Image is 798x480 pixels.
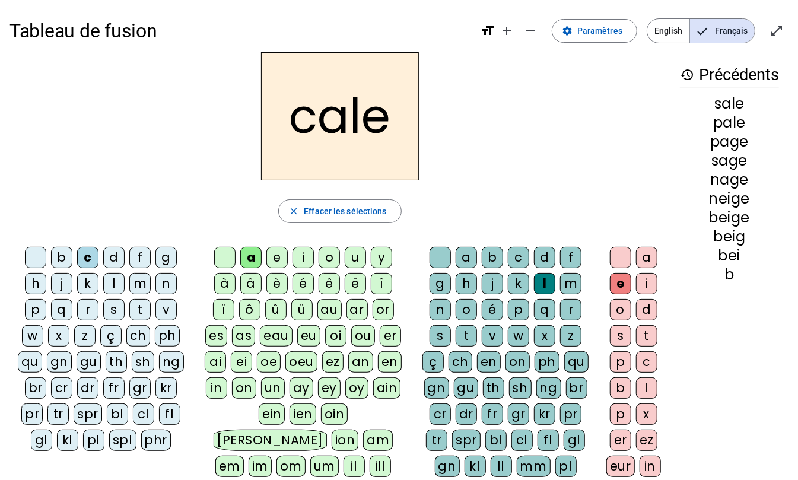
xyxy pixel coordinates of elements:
div: es [205,325,227,347]
div: sh [132,351,154,373]
button: Paramètres [552,19,637,43]
div: x [48,325,69,347]
div: oeu [285,351,317,373]
div: kl [465,456,486,477]
div: i [636,273,657,294]
div: qu [18,351,42,373]
div: ch [449,351,472,373]
div: l [103,273,125,294]
div: ay [290,377,313,399]
div: pl [555,456,577,477]
mat-icon: close [288,206,299,217]
div: w [508,325,529,347]
div: b [680,268,779,282]
div: or [373,299,394,320]
div: em [215,456,244,477]
div: f [129,247,151,268]
div: ein [259,403,285,425]
div: ou [351,325,375,347]
div: ez [636,430,657,451]
div: eu [297,325,320,347]
div: p [610,403,631,425]
div: am [363,430,393,451]
div: er [610,430,631,451]
div: ç [100,325,122,347]
div: sage [680,154,779,168]
mat-icon: remove [523,24,538,38]
div: spr [74,403,102,425]
div: spr [452,430,481,451]
div: r [560,299,581,320]
div: cr [51,377,72,399]
div: oe [257,351,281,373]
div: a [636,247,657,268]
div: phr [141,430,171,451]
div: c [77,247,98,268]
div: cr [430,403,451,425]
div: a [240,247,262,268]
div: beige [680,211,779,225]
div: a [456,247,477,268]
span: Français [690,19,755,43]
mat-icon: history [680,68,694,82]
div: s [430,325,451,347]
button: Effacer les sélections [278,199,401,223]
div: m [129,273,151,294]
div: pr [21,403,43,425]
div: o [610,299,631,320]
div: on [505,351,530,373]
div: f [560,247,581,268]
div: û [265,299,287,320]
div: ain [373,377,401,399]
div: l [534,273,555,294]
div: h [456,273,477,294]
div: cl [511,430,533,451]
div: sale [680,97,779,111]
div: br [566,377,587,399]
div: bl [107,403,128,425]
div: c [508,247,529,268]
div: g [430,273,451,294]
div: [PERSON_NAME] [214,430,327,451]
div: qu [564,351,589,373]
div: s [103,299,125,320]
div: s [610,325,631,347]
div: è [266,273,288,294]
div: sh [509,377,532,399]
div: eau [260,325,293,347]
div: on [232,377,256,399]
div: gl [564,430,585,451]
h3: Précédents [680,62,779,88]
div: an [348,351,373,373]
mat-button-toggle-group: Language selection [647,18,755,43]
div: in [206,377,227,399]
div: k [77,273,98,294]
div: ill [370,456,391,477]
div: z [560,325,581,347]
div: ion [332,430,359,451]
div: p [25,299,46,320]
span: Paramètres [577,24,622,38]
div: gr [129,377,151,399]
div: ç [422,351,444,373]
mat-icon: settings [562,26,573,36]
div: o [319,247,340,268]
div: dr [77,377,98,399]
div: ez [322,351,344,373]
mat-icon: format_size [481,24,495,38]
div: fr [103,377,125,399]
div: g [155,247,177,268]
div: ü [291,299,313,320]
div: fl [538,430,559,451]
div: b [610,377,631,399]
div: d [636,299,657,320]
div: t [456,325,477,347]
div: um [310,456,339,477]
div: as [232,325,255,347]
div: à [214,273,236,294]
button: Diminuer la taille de la police [519,19,542,43]
div: e [266,247,288,268]
div: w [22,325,43,347]
div: j [482,273,503,294]
div: h [25,273,46,294]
